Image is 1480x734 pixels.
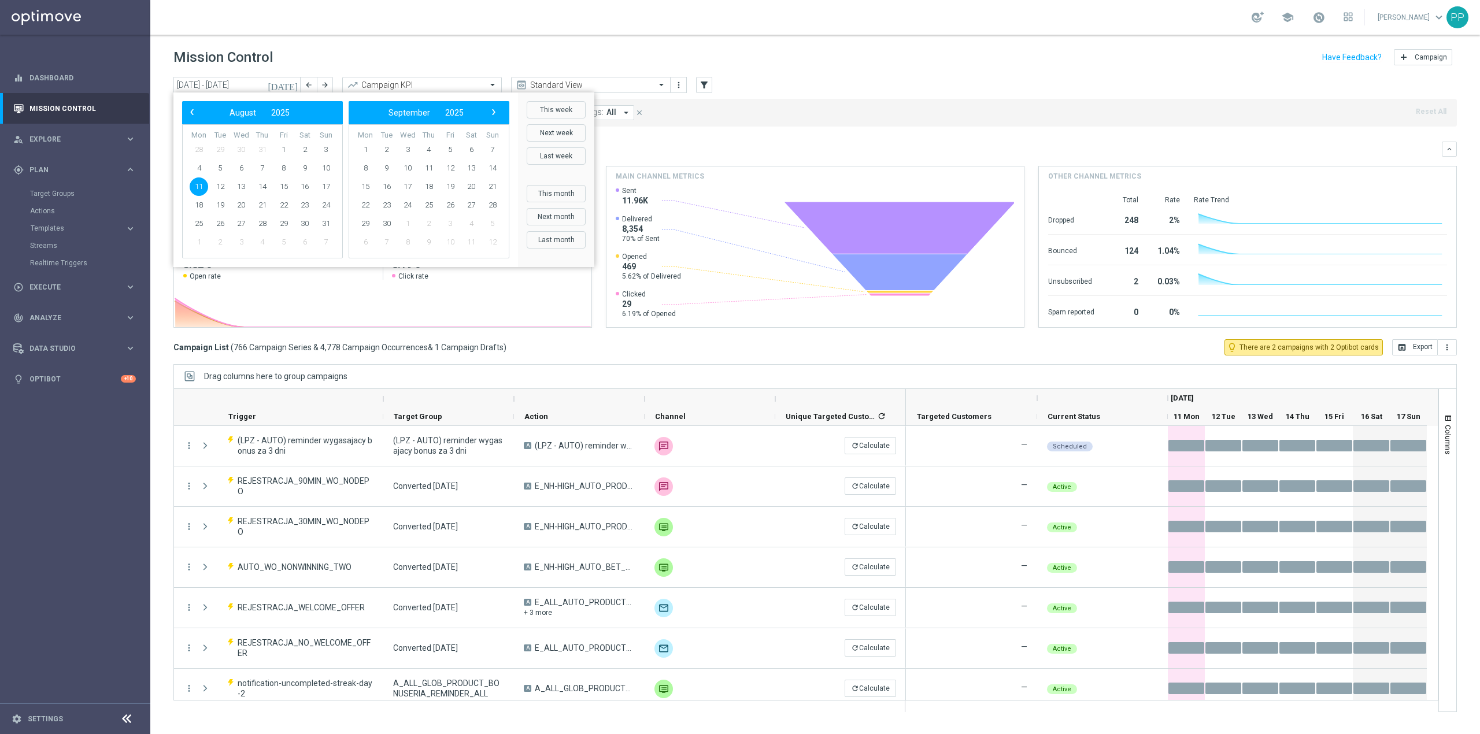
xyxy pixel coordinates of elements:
[347,79,358,91] i: trending_up
[441,233,460,251] span: 10
[1108,210,1138,228] div: 248
[321,81,329,89] i: arrow_forward
[378,159,396,177] span: 9
[483,177,502,196] span: 21
[211,214,230,233] span: 26
[317,77,333,93] button: arrow_forward
[356,159,375,177] span: 8
[845,477,896,495] button: refreshCalculate
[527,124,586,142] button: Next week
[13,344,136,353] button: Data Studio keyboard_arrow_right
[174,628,906,669] div: Press SPACE to select this row.
[295,159,314,177] span: 9
[621,107,631,118] i: arrow_drop_down
[211,196,230,214] span: 19
[1021,682,1027,692] label: —
[13,104,136,113] button: Mission Control
[13,313,24,323] i: track_changes
[461,131,482,140] th: weekday
[397,131,419,140] th: weekday
[294,131,316,140] th: weekday
[30,224,136,233] button: Templates keyboard_arrow_right
[13,313,125,323] div: Analyze
[674,80,683,90] i: more_vert
[351,105,501,120] bs-datepicker-navigation-view: ​ ​ ​
[622,186,648,195] span: Sent
[125,223,136,234] i: keyboard_arrow_right
[483,214,502,233] span: 5
[29,314,125,321] span: Analyze
[906,466,1427,507] div: Press SPACE to select this row.
[419,131,440,140] th: weekday
[527,147,586,165] button: Last week
[13,165,136,175] button: gps_fixed Plan keyboard_arrow_right
[535,562,635,572] span: E_NH-HIGH_AUTO_BET_50 do 100 PLN NONWINNING TWO CONVERTED TODAY_DAILY
[1322,53,1382,61] input: Have Feedback?
[388,108,430,117] span: September
[906,507,1427,547] div: Press SPACE to select this row.
[1021,642,1027,652] label: —
[906,547,1427,588] div: Press SPACE to select this row.
[266,77,301,94] button: [DATE]
[232,140,250,159] span: 30
[635,109,643,117] i: close
[13,165,24,175] i: gps_fixed
[622,195,648,206] span: 11.96K
[355,131,376,140] th: weekday
[439,131,461,140] th: weekday
[1239,342,1379,353] span: There are 2 campaigns with 2 Optibot cards
[622,224,660,234] span: 8,354
[527,185,586,202] button: This month
[420,159,438,177] span: 11
[301,77,317,93] button: arrow_back
[606,107,616,117] span: All
[30,206,120,216] a: Actions
[295,233,314,251] span: 6
[188,131,210,140] th: weekday
[441,196,460,214] span: 26
[578,105,634,120] button: Tags: All arrow_drop_down
[1444,425,1453,454] span: Columns
[29,284,125,291] span: Execute
[845,680,896,697] button: refreshCalculate
[1194,195,1447,205] div: Rate Trend
[13,165,125,175] div: Plan
[190,233,208,251] span: 1
[268,80,299,90] i: [DATE]
[317,196,335,214] span: 24
[1227,342,1237,353] i: lightbulb_outline
[1446,6,1468,28] div: PP
[13,134,24,144] i: person_search
[535,440,635,451] span: (LPZ - AUTO) reminder wygasajacy bonus za 3 dni
[524,607,635,618] div: + 3 more
[1438,339,1457,355] button: more_vert
[845,437,896,454] button: refreshCalculate
[253,233,272,251] span: 4
[184,440,194,451] button: more_vert
[190,177,208,196] span: 11
[28,716,63,722] a: Settings
[174,426,906,466] div: Press SPACE to select this row.
[906,628,1427,669] div: Press SPACE to select this row.
[376,131,398,140] th: weekday
[398,140,417,159] span: 3
[173,92,594,267] bs-daterangepicker-container: calendar
[483,140,502,159] span: 7
[398,214,417,233] span: 1
[30,237,149,254] div: Streams
[1392,339,1438,355] button: open_in_browser Export
[462,177,480,196] span: 20
[356,233,375,251] span: 6
[462,140,480,159] span: 6
[184,521,194,532] i: more_vert
[1394,49,1452,65] button: add Campaign
[398,159,417,177] span: 10
[851,442,859,450] i: refresh
[125,281,136,292] i: keyboard_arrow_right
[125,164,136,175] i: keyboard_arrow_right
[845,518,896,535] button: refreshCalculate
[699,80,709,90] i: filter_alt
[273,131,294,140] th: weekday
